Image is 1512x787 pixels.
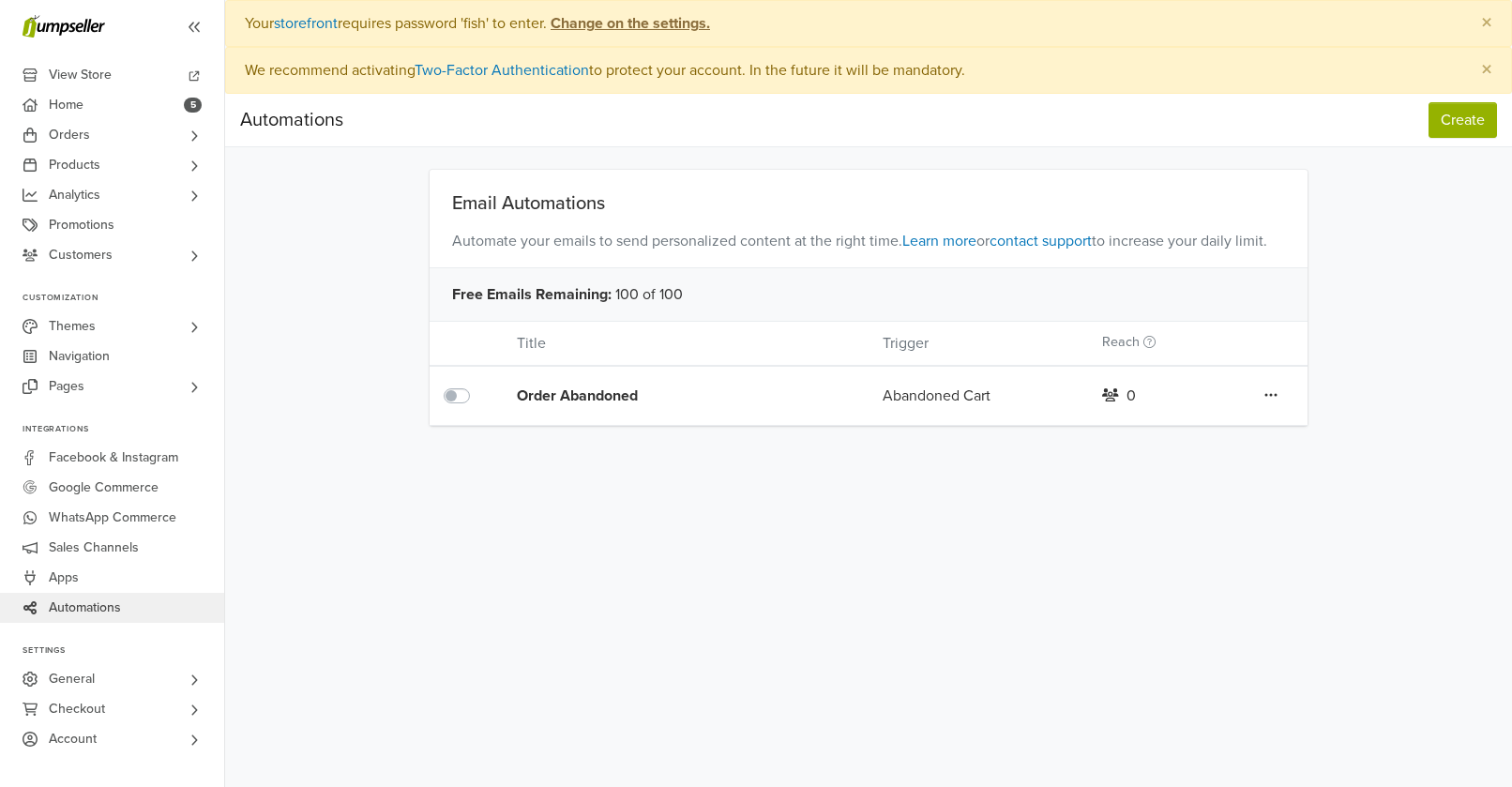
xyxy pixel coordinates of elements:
[274,14,338,33] a: storefront
[49,311,96,341] span: Themes
[49,694,105,724] span: Checkout
[23,293,224,304] p: Customization
[49,593,121,623] span: Automations
[1481,9,1492,37] span: ×
[902,232,976,250] a: Learn more
[517,385,809,407] div: Order Abandoned
[49,503,176,533] span: WhatsApp Commerce
[547,14,710,33] a: Change on the settings.
[430,267,1308,321] div: 100 of 100
[415,61,589,80] a: Two-Factor Authentication
[1481,56,1492,83] span: ×
[1462,48,1511,93] button: Close
[49,371,84,401] span: Pages
[49,240,113,270] span: Customers
[49,664,95,694] span: General
[869,385,1088,407] div: Abandoned Cart
[1126,385,1136,407] div: 0
[49,533,139,563] span: Sales Channels
[49,210,114,240] span: Promotions
[869,332,1088,355] div: Trigger
[49,563,79,593] span: Apps
[49,473,159,503] span: Google Commerce
[49,341,110,371] span: Navigation
[1429,102,1497,138] button: Create
[452,283,612,306] span: Free Emails Remaining :
[23,645,224,657] p: Settings
[225,47,1512,94] div: We recommend activating to protect your account. In the future it will be mandatory.
[503,332,869,355] div: Title
[1102,332,1156,353] label: Reach
[990,232,1092,250] a: contact support
[184,98,202,113] span: 5
[49,150,100,180] span: Products
[49,60,112,90] span: View Store
[49,120,90,150] span: Orders
[430,215,1308,267] span: Automate your emails to send personalized content at the right time. or to increase your daily li...
[49,90,83,120] span: Home
[1462,1,1511,46] button: Close
[551,14,710,33] strong: Change on the settings.
[49,724,97,754] span: Account
[430,192,1308,215] div: Email Automations
[49,180,100,210] span: Analytics
[49,443,178,473] span: Facebook & Instagram
[23,424,224,435] p: Integrations
[240,101,343,139] div: Automations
